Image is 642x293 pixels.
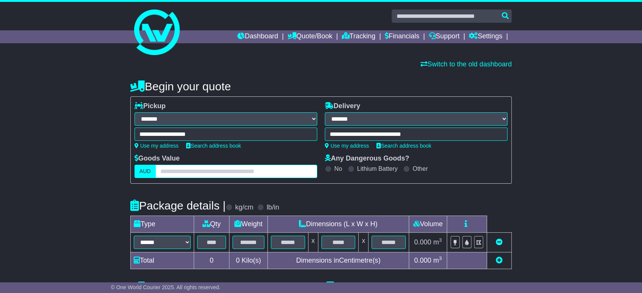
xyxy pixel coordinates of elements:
a: Remove this item [496,238,503,246]
label: AUD [134,165,156,178]
label: Any Dangerous Goods? [325,154,409,163]
a: Switch to the old dashboard [421,60,512,68]
label: No [334,165,342,172]
sup: 3 [439,237,442,243]
a: Use my address [325,143,369,149]
a: Support [429,30,460,43]
label: Other [413,165,428,172]
label: Delivery [325,102,360,110]
td: 0 [194,252,229,269]
td: Dimensions in Centimetre(s) [267,252,409,269]
a: Settings [469,30,502,43]
a: Add new item [496,257,503,264]
span: 0 [236,257,240,264]
span: © One World Courier 2025. All rights reserved. [111,284,221,290]
label: Goods Value [134,154,180,163]
span: m [433,238,442,246]
h4: Package details | [130,199,226,212]
label: Lithium Battery [357,165,398,172]
sup: 3 [439,255,442,261]
td: Weight [229,216,268,233]
td: Dimensions (L x W x H) [267,216,409,233]
td: Type [131,216,194,233]
a: Financials [385,30,419,43]
span: 0.000 [414,238,431,246]
h4: Begin your quote [130,80,512,93]
td: x [308,233,318,252]
td: Kilo(s) [229,252,268,269]
td: Qty [194,216,229,233]
a: Tracking [342,30,375,43]
label: kg/cm [235,203,253,212]
a: Dashboard [237,30,278,43]
a: Use my address [134,143,179,149]
td: Total [131,252,194,269]
a: Quote/Book [288,30,332,43]
label: Pickup [134,102,166,110]
span: 0.000 [414,257,431,264]
a: Search address book [376,143,431,149]
a: Search address book [186,143,241,149]
label: lb/in [267,203,279,212]
td: x [359,233,368,252]
span: m [433,257,442,264]
td: Volume [409,216,447,233]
